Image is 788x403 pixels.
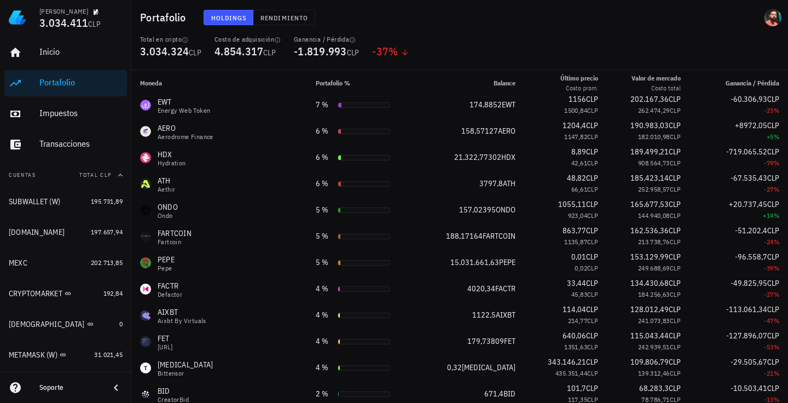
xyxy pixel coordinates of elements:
[586,94,598,104] span: CLP
[158,396,189,403] div: CreatorBid
[502,100,515,110] span: EWT
[670,185,681,193] span: CLP
[567,173,586,183] span: 48,82
[669,278,681,288] span: CLP
[731,357,767,367] span: -29.505,67
[774,343,779,351] span: %
[140,35,201,44] div: Total en cripto
[670,211,681,220] span: CLP
[630,331,669,341] span: 115.043,44
[316,178,333,189] div: 6 %
[587,159,598,167] span: CLP
[587,264,598,272] span: CLP
[630,199,669,209] span: 165.677,53
[726,304,767,314] span: -113.061,34
[140,44,189,59] span: 3.034.324
[462,362,515,372] span: [MEDICAL_DATA]
[450,257,499,267] span: 15.031.661,63
[158,107,210,114] div: Energy Web Token
[698,263,779,274] div: -39
[669,331,681,341] span: CLP
[499,257,515,267] span: PEPE
[307,70,419,96] th: Portafolio %: Sin ordenar. Pulse para ordenar de forma ascendente.
[774,290,779,298] span: %
[571,159,587,167] span: 42,61
[316,283,333,295] div: 4 %
[39,15,88,30] span: 3.034.411
[630,147,669,157] span: 189.499,21
[260,14,308,22] span: Rendimiento
[131,70,307,96] th: Moneda
[774,238,779,246] span: %
[767,147,779,157] span: CLP
[9,320,85,329] div: [DEMOGRAPHIC_DATA]
[494,79,515,87] span: Balance
[638,159,670,167] span: 908.564,73
[731,383,767,393] span: -10.503,41
[698,315,779,326] div: -47
[158,96,210,107] div: EWT
[764,9,781,26] div: avatar
[587,369,598,377] span: CLP
[767,94,779,104] span: CLP
[158,318,206,324] div: aixbt by Virtuals
[669,94,681,104] span: CLP
[158,239,192,245] div: Fartcoin
[4,311,127,337] a: [DEMOGRAPHIC_DATA] 0
[586,331,598,341] span: CLP
[484,389,503,399] span: 671,4
[446,231,483,241] span: 188,17164
[103,289,123,297] span: 192,84
[253,10,315,25] button: Rendimiento
[4,70,127,96] a: Portafolio
[316,231,333,242] div: 5 %
[767,331,779,341] span: CLP
[140,205,151,216] div: ONDO-icon
[774,106,779,114] span: %
[638,238,670,246] span: 213.738,76
[79,171,112,179] span: Total CLP
[503,389,515,399] span: BID
[638,185,670,193] span: 252.958,57
[586,357,598,367] span: CLP
[731,94,767,104] span: -60.306,93
[670,264,681,272] span: CLP
[726,79,779,87] span: Ganancia / Pérdida
[91,197,123,205] span: 195.731,89
[158,370,213,377] div: Bittensor
[158,344,172,350] div: [URL]
[587,185,598,193] span: CLP
[316,257,333,268] div: 5 %
[564,106,587,114] span: 1500,84
[670,133,681,141] span: CLP
[726,147,767,157] span: -719.065,52
[774,185,779,193] span: %
[571,185,587,193] span: 66,61
[558,199,586,209] span: 1055,11
[140,284,151,295] div: FACTR-icon
[294,35,359,44] div: Ganancia / Pérdida
[4,219,127,245] a: [DOMAIN_NAME] 197.657,94
[158,385,189,396] div: BID
[467,336,504,346] span: 179,73809
[372,46,409,57] div: -37
[215,35,281,44] div: Costo de adquisición
[498,126,515,136] span: AERO
[729,199,767,209] span: +20.737,45
[630,252,669,262] span: 153.129,99
[158,359,213,370] div: [MEDICAL_DATA]
[140,126,151,137] div: AERO-icon
[158,307,206,318] div: AIXBT
[638,290,670,298] span: 184.256,63
[316,152,333,163] div: 6 %
[587,133,598,141] span: CLP
[564,343,587,351] span: 1351,63
[215,44,263,59] span: 4.854.317
[669,383,681,393] span: CLP
[690,70,788,96] th: Ganancia / Pérdida: Sin ordenar. Pulse para ordenar de forma ascendente.
[316,204,333,216] div: 5 %
[571,290,587,298] span: 45,83
[774,316,779,325] span: %
[564,133,587,141] span: 1147,82
[4,101,127,127] a: Impuestos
